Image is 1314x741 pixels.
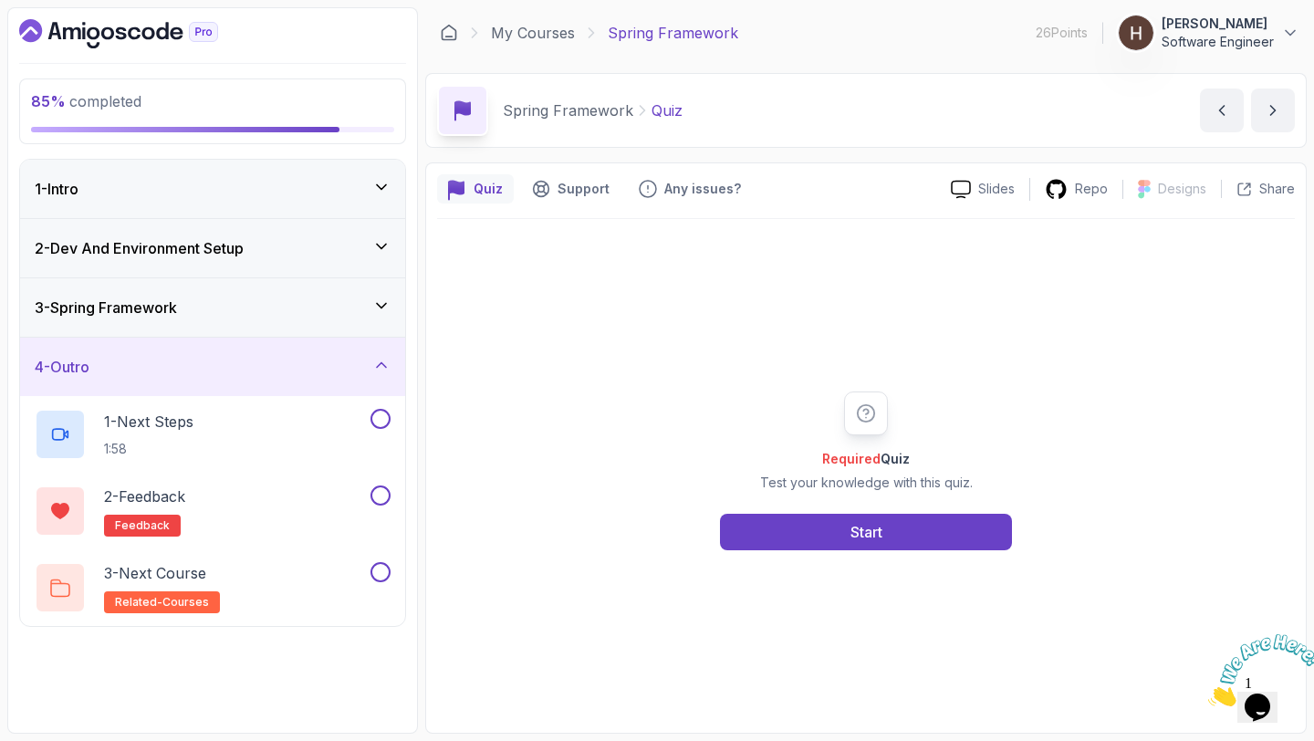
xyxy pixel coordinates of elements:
[628,174,752,204] button: Feedback button
[720,514,1012,550] button: Start
[936,180,1029,199] a: Slides
[978,180,1015,198] p: Slides
[850,521,882,543] div: Start
[1162,33,1274,51] p: Software Engineer
[608,22,738,44] p: Spring Framework
[1200,89,1244,132] button: previous content
[491,22,575,44] a: My Courses
[35,485,391,537] button: 2-Feedbackfeedback
[31,92,141,110] span: completed
[760,474,973,492] p: Test your knowledge with this quiz.
[652,99,683,121] p: Quiz
[19,19,260,48] a: Dashboard
[7,7,120,79] img: Chat attention grabber
[1221,180,1295,198] button: Share
[104,440,193,458] p: 1:58
[35,297,177,318] h3: 3 - Spring Framework
[7,7,15,23] span: 1
[115,518,170,533] span: feedback
[760,450,973,468] h2: Quiz
[1259,180,1295,198] p: Share
[437,174,514,204] button: quiz button
[1075,180,1108,198] p: Repo
[474,180,503,198] p: Quiz
[104,411,193,433] p: 1 - Next Steps
[1201,627,1314,714] iframe: chat widget
[20,278,405,337] button: 3-Spring Framework
[1162,15,1274,33] p: [PERSON_NAME]
[20,160,405,218] button: 1-Intro
[1119,16,1153,50] img: user profile image
[20,338,405,396] button: 4-Outro
[35,409,391,460] button: 1-Next Steps1:58
[104,562,206,584] p: 3 - Next Course
[35,562,391,613] button: 3-Next Courserelated-courses
[1036,24,1088,42] p: 26 Points
[35,237,244,259] h3: 2 - Dev And Environment Setup
[35,356,89,378] h3: 4 - Outro
[822,451,881,466] span: Required
[31,92,66,110] span: 85 %
[1158,180,1206,198] p: Designs
[503,99,633,121] p: Spring Framework
[1030,178,1122,201] a: Repo
[104,485,185,507] p: 2 - Feedback
[115,595,209,610] span: related-courses
[521,174,620,204] button: Support button
[1251,89,1295,132] button: next content
[440,24,458,42] a: Dashboard
[558,180,610,198] p: Support
[664,180,741,198] p: Any issues?
[20,219,405,277] button: 2-Dev And Environment Setup
[1118,15,1299,51] button: user profile image[PERSON_NAME]Software Engineer
[35,178,78,200] h3: 1 - Intro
